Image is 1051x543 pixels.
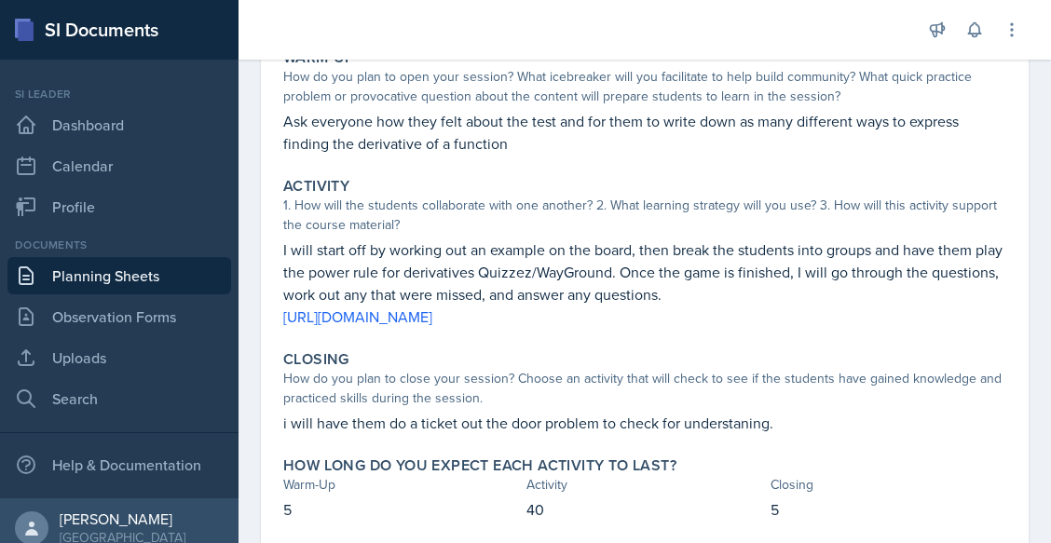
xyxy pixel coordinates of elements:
[526,498,762,521] p: 40
[7,147,231,184] a: Calendar
[283,369,1006,408] div: How do you plan to close your session? Choose an activity that will check to see if the students ...
[283,110,1006,155] p: Ask everyone how they felt about the test and for them to write down as many different ways to ex...
[7,257,231,294] a: Planning Sheets
[526,475,762,495] div: Activity
[283,498,519,521] p: 5
[7,298,231,335] a: Observation Forms
[7,188,231,225] a: Profile
[283,412,1006,434] p: i will have them do a ticket out the door problem to check for understaning.
[7,106,231,143] a: Dashboard
[283,238,1006,305] p: I will start off by working out an example on the board, then break the students into groups and ...
[771,498,1006,521] p: 5
[283,67,1006,106] div: How do you plan to open your session? What icebreaker will you facilitate to help build community...
[60,509,185,528] div: [PERSON_NAME]
[283,306,432,327] a: [URL][DOMAIN_NAME]
[283,196,1006,235] div: 1. How will the students collaborate with one another? 2. What learning strategy will you use? 3....
[7,86,231,102] div: Si leader
[7,380,231,417] a: Search
[771,475,1006,495] div: Closing
[283,177,349,196] label: Activity
[283,350,349,369] label: Closing
[7,446,231,483] div: Help & Documentation
[7,237,231,253] div: Documents
[283,475,519,495] div: Warm-Up
[283,456,676,475] label: How long do you expect each activity to last?
[7,339,231,376] a: Uploads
